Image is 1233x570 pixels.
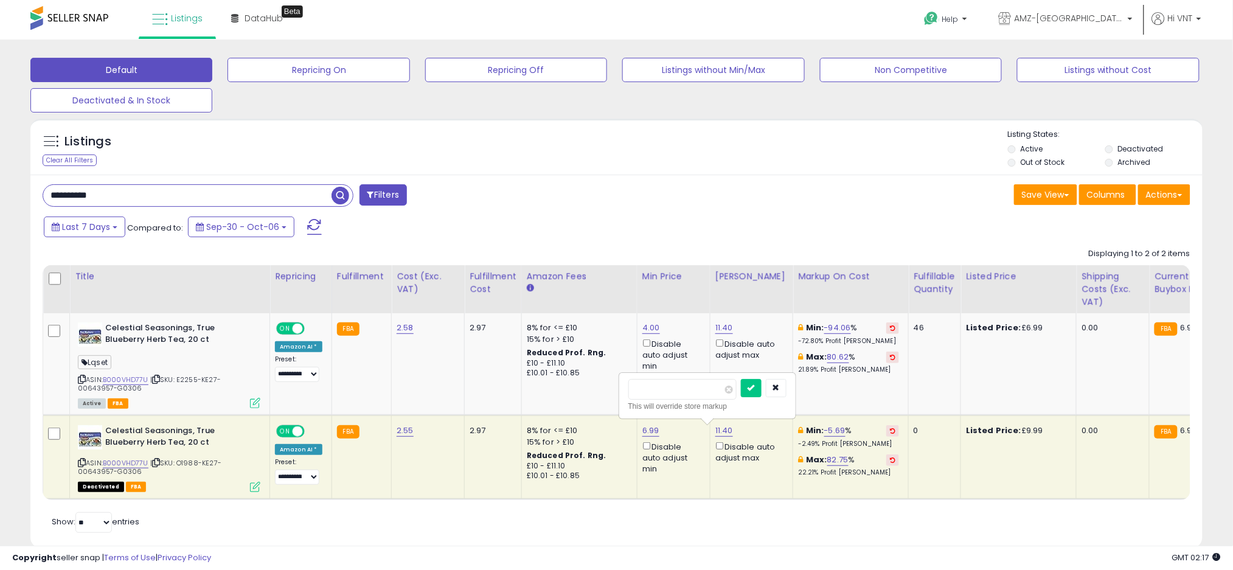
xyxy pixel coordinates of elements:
[966,270,1071,283] div: Listed Price
[798,366,899,374] p: 21.89% Profit [PERSON_NAME]
[275,444,322,455] div: Amazon AI *
[1082,322,1140,333] div: 0.00
[914,322,951,333] div: 46
[527,471,628,481] div: £10.01 - £10.85
[245,12,283,24] span: DataHub
[1014,184,1077,205] button: Save View
[1021,157,1065,167] label: Out of Stock
[824,322,851,334] a: -94.06
[78,425,260,490] div: ASIN:
[642,440,701,475] div: Disable auto adjust min
[642,270,705,283] div: Min Price
[966,322,1067,333] div: £6.99
[527,322,628,333] div: 8% for <= £10
[108,398,128,409] span: FBA
[966,425,1067,436] div: £9.99
[44,217,125,237] button: Last 7 Days
[188,217,294,237] button: Sep-30 - Oct-06
[793,265,909,313] th: The percentage added to the cost of goods (COGS) that forms the calculator for Min & Max prices.
[470,322,512,333] div: 2.97
[171,12,203,24] span: Listings
[282,5,303,18] div: Tooltip anchor
[127,222,183,234] span: Compared to:
[1021,144,1043,154] label: Active
[78,375,221,393] span: | SKU: E2255-KE27-00643957-G0306
[78,322,102,347] img: 51twvBdZQqL._SL40_.jpg
[527,347,606,358] b: Reduced Prof. Rng.
[715,322,733,334] a: 11.40
[1015,12,1124,24] span: AMZ-[GEOGRAPHIC_DATA]
[75,270,265,283] div: Title
[827,454,849,466] a: 82.75
[527,437,628,448] div: 15% for > £10
[924,11,939,26] i: Get Help
[1082,425,1140,436] div: 0.00
[798,468,899,477] p: 22.21% Profit [PERSON_NAME]
[798,352,899,374] div: %
[1117,157,1150,167] label: Archived
[12,552,57,563] strong: Copyright
[275,458,322,485] div: Preset:
[105,425,253,451] b: Celestial Seasonings, True Blueberry Herb Tea, 20 ct
[1155,322,1177,336] small: FBA
[824,425,846,437] a: -5.69
[52,516,139,527] span: Show: entries
[527,461,628,471] div: £10 - £11.10
[806,454,827,465] b: Max:
[527,450,606,461] b: Reduced Prof. Rng.
[1089,248,1190,260] div: Displaying 1 to 2 of 2 items
[62,221,110,233] span: Last 7 Days
[158,552,211,563] a: Privacy Policy
[806,322,824,333] b: Min:
[397,270,459,296] div: Cost (Exc. VAT)
[104,552,156,563] a: Terms of Use
[527,425,628,436] div: 8% for <= £10
[527,270,632,283] div: Amazon Fees
[806,425,824,436] b: Min:
[397,425,414,437] a: 2.55
[1155,425,1177,439] small: FBA
[1172,552,1221,563] span: 2025-10-14 02:17 GMT
[359,184,407,206] button: Filters
[43,155,97,166] div: Clear All Filters
[798,425,899,448] div: %
[1168,12,1193,24] span: Hi VNT
[1117,144,1163,154] label: Deactivated
[915,2,979,40] a: Help
[78,482,124,492] span: All listings that are unavailable for purchase on Amazon for any reason other than out-of-stock
[1138,184,1190,205] button: Actions
[642,425,659,437] a: 6.99
[966,425,1021,436] b: Listed Price:
[303,426,322,437] span: OFF
[470,425,512,436] div: 2.97
[1181,425,1198,436] span: 6.99
[78,425,102,450] img: 51twvBdZQqL._SL40_.jpg
[64,133,111,150] h5: Listings
[527,368,628,378] div: £10.01 - £10.85
[1087,189,1125,201] span: Columns
[303,324,322,334] span: OFF
[715,337,783,361] div: Disable auto adjust max
[103,375,148,385] a: B000VHD77U
[527,358,628,369] div: £10 - £11.10
[914,270,956,296] div: Fulfillable Quantity
[227,58,409,82] button: Repricing On
[126,482,147,492] span: FBA
[78,355,111,369] span: Lqset
[642,337,701,372] div: Disable auto adjust min
[820,58,1002,82] button: Non Competitive
[715,425,733,437] a: 11.40
[1155,270,1217,296] div: Current Buybox Price
[78,458,221,476] span: | SKU: O1988-KE27-00643957-G0306
[628,400,787,412] div: This will override store markup
[798,270,903,283] div: Markup on Cost
[1008,129,1203,141] p: Listing States:
[798,440,899,448] p: -2.49% Profit [PERSON_NAME]
[942,14,959,24] span: Help
[78,322,260,407] div: ASIN:
[1079,184,1136,205] button: Columns
[1017,58,1199,82] button: Listings without Cost
[275,270,327,283] div: Repricing
[1082,270,1144,308] div: Shipping Costs (Exc. VAT)
[105,322,253,348] b: Celestial Seasonings, True Blueberry Herb Tea, 20 ct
